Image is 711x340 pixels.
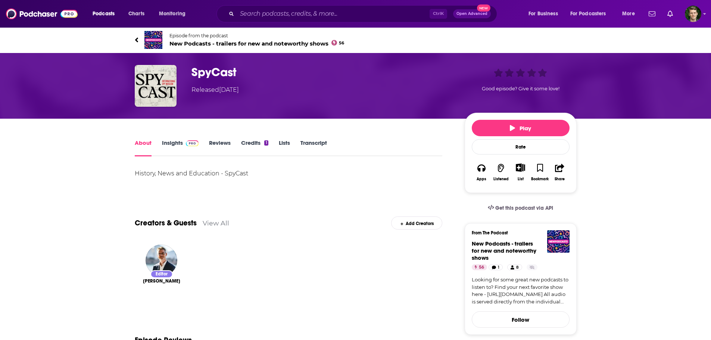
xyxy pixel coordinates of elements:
button: Play [472,120,570,136]
span: Get this podcast via API [495,205,553,211]
div: Show More ButtonList [511,159,530,186]
span: For Business [528,9,558,19]
button: Apps [472,159,491,186]
button: Open AdvancedNew [453,9,491,18]
div: Released [DATE] [191,85,239,94]
img: Podchaser Pro [186,140,199,146]
button: Show More Button [513,163,528,172]
a: Show notifications dropdown [664,7,676,20]
div: History, News and Education - SpyCast [135,168,443,179]
img: James Cridland [146,244,177,276]
span: 8 [516,264,519,271]
span: [PERSON_NAME] [143,278,180,284]
a: Charts [124,8,149,20]
a: Lists [279,139,290,156]
div: Rate [472,139,570,155]
div: List [518,177,524,181]
a: Creators & Guests [135,218,197,228]
a: Looking for some great new podcasts to listen to? Find your next favorite show here - [URL][DOMAI... [472,276,570,305]
a: InsightsPodchaser Pro [162,139,199,156]
span: 1 [498,264,499,271]
a: Transcript [300,139,327,156]
span: For Podcasters [570,9,606,19]
div: Listened [493,177,509,181]
button: open menu [87,8,124,20]
span: Charts [128,9,144,19]
img: Podchaser - Follow, Share and Rate Podcasts [6,7,78,21]
a: View All [203,219,229,227]
img: SpyCast [135,65,177,107]
span: Monitoring [159,9,185,19]
div: 1 [264,140,268,146]
a: 8 [507,264,522,270]
a: Credits1 [241,139,268,156]
button: Show profile menu [685,6,701,22]
div: Bookmark [531,177,549,181]
button: open menu [565,8,617,20]
span: Podcasts [93,9,115,19]
span: Ctrl K [430,9,447,19]
a: Get this podcast via API [482,199,559,217]
span: New [477,4,490,12]
button: Bookmark [530,159,550,186]
span: More [622,9,635,19]
h1: SpyCast [191,65,453,79]
div: Apps [477,177,486,181]
a: 1 [489,264,503,270]
a: New Podcasts - trailers for new and noteworthy showsEpisode from the podcastNew Podcasts - traile... [135,31,577,49]
div: Search podcasts, credits, & more... [224,5,504,22]
a: About [135,139,152,156]
div: Add Creators [391,216,442,230]
img: User Profile [685,6,701,22]
input: Search podcasts, credits, & more... [237,8,430,20]
a: Show notifications dropdown [646,7,658,20]
span: Good episode? Give it some love! [482,86,559,91]
span: 56 [479,264,484,271]
button: open menu [617,8,644,20]
span: Logged in as drew.kilman [685,6,701,22]
button: Listened [491,159,511,186]
span: Play [510,125,531,132]
span: Episode from the podcast [169,33,344,38]
a: New Podcasts - trailers for new and noteworthy shows [472,240,536,261]
span: 56 [339,41,344,45]
a: 56 [472,264,487,270]
div: Share [555,177,565,181]
img: New Podcasts - trailers for new and noteworthy shows [547,230,570,253]
span: New Podcasts - trailers for new and noteworthy shows [169,40,344,47]
div: Editor [150,270,173,278]
a: James Cridland [143,278,180,284]
button: open menu [523,8,567,20]
a: Reviews [209,139,231,156]
button: Share [550,159,569,186]
img: New Podcasts - trailers for new and noteworthy shows [144,31,162,49]
button: open menu [154,8,195,20]
h3: From The Podcast [472,230,564,235]
button: Follow [472,311,570,328]
span: Open Advanced [456,12,487,16]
